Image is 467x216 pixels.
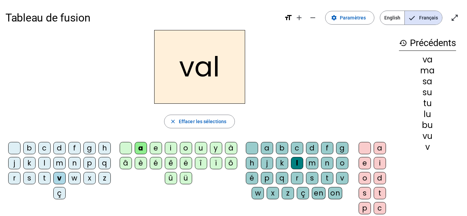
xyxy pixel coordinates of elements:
[325,11,374,25] button: Paramètres
[170,118,176,125] mat-icon: close
[135,157,147,169] div: è
[261,142,273,154] div: a
[399,143,456,151] div: v
[120,157,132,169] div: â
[165,157,177,169] div: ê
[306,172,318,184] div: s
[399,121,456,129] div: bu
[359,157,371,169] div: e
[359,187,371,199] div: s
[306,142,318,154] div: d
[291,157,303,169] div: l
[399,110,456,118] div: lu
[297,187,309,199] div: ç
[246,157,258,169] div: h
[165,142,177,154] div: i
[292,11,306,25] button: Augmenter la taille de la police
[336,172,348,184] div: v
[53,172,66,184] div: v
[359,172,371,184] div: o
[321,172,333,184] div: t
[246,172,258,184] div: é
[225,157,237,169] div: ô
[282,187,294,199] div: z
[38,172,51,184] div: t
[53,187,66,199] div: ç
[399,39,407,47] mat-icon: history
[380,11,442,25] mat-button-toggle-group: Language selection
[23,172,36,184] div: s
[321,142,333,154] div: f
[195,157,207,169] div: î
[210,142,222,154] div: y
[68,172,81,184] div: w
[23,142,36,154] div: b
[225,142,237,154] div: à
[150,157,162,169] div: é
[276,172,288,184] div: q
[295,14,303,22] mat-icon: add
[180,172,192,184] div: ü
[83,157,96,169] div: p
[68,142,81,154] div: f
[374,202,386,214] div: c
[399,35,456,51] h3: Précédents
[38,157,51,169] div: l
[340,14,366,22] span: Paramètres
[261,157,273,169] div: j
[405,11,442,25] span: Français
[267,187,279,199] div: x
[135,142,147,154] div: a
[321,157,333,169] div: n
[98,157,111,169] div: q
[164,115,235,128] button: Effacer les sélections
[306,157,318,169] div: m
[98,142,111,154] div: h
[83,172,96,184] div: x
[359,202,371,214] div: p
[312,187,325,199] div: en
[380,11,404,25] span: English
[448,11,462,25] button: Entrer en plein écran
[180,142,192,154] div: o
[336,157,348,169] div: o
[306,11,320,25] button: Diminuer la taille de la police
[53,157,66,169] div: m
[399,56,456,64] div: va
[399,77,456,86] div: sa
[276,142,288,154] div: b
[150,142,162,154] div: e
[374,142,386,154] div: a
[374,157,386,169] div: i
[68,157,81,169] div: n
[210,157,222,169] div: ï
[83,142,96,154] div: g
[276,157,288,169] div: k
[374,187,386,199] div: t
[8,172,21,184] div: r
[331,15,337,21] mat-icon: settings
[336,142,348,154] div: g
[374,172,386,184] div: d
[399,88,456,97] div: su
[154,30,245,104] h2: val
[53,142,66,154] div: d
[261,172,273,184] div: p
[23,157,36,169] div: k
[8,157,21,169] div: j
[451,14,459,22] mat-icon: open_in_full
[284,14,292,22] mat-icon: format_size
[309,14,317,22] mat-icon: remove
[5,7,279,29] h1: Tableau de fusion
[179,117,226,126] span: Effacer les sélections
[291,172,303,184] div: r
[328,187,342,199] div: on
[165,172,177,184] div: û
[180,157,192,169] div: ë
[195,142,207,154] div: u
[399,67,456,75] div: ma
[98,172,111,184] div: z
[252,187,264,199] div: w
[38,142,51,154] div: c
[291,142,303,154] div: c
